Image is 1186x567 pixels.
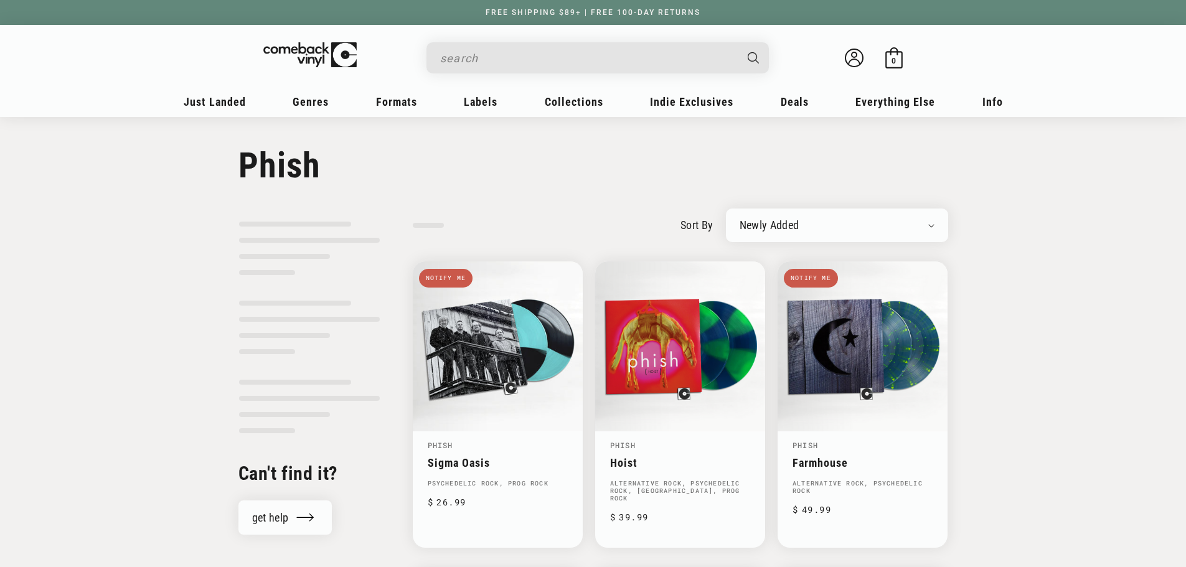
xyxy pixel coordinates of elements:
span: Just Landed [184,95,246,108]
span: Deals [781,95,809,108]
a: Sigma Oasis [428,456,568,469]
label: sort by [680,217,713,233]
a: Phish [428,440,453,450]
a: get help [238,500,332,535]
a: Phish [610,440,636,450]
span: Everything Else [855,95,935,108]
span: Labels [464,95,497,108]
input: search [440,45,735,71]
h1: Phish [238,145,948,186]
span: Info [982,95,1003,108]
span: Formats [376,95,417,108]
a: Hoist [610,456,750,469]
a: FREE SHIPPING $89+ | FREE 100-DAY RETURNS [473,8,713,17]
div: Search [426,42,769,73]
span: Collections [545,95,603,108]
span: Genres [293,95,329,108]
button: Search [737,42,770,73]
span: Indie Exclusives [650,95,733,108]
span: 0 [892,56,896,65]
a: Phish [793,440,818,450]
h2: Can't find it? [238,461,380,485]
a: Farmhouse [793,456,933,469]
